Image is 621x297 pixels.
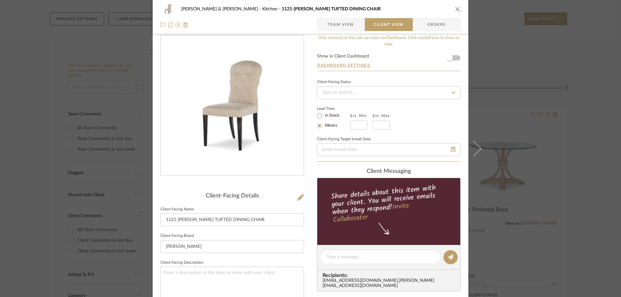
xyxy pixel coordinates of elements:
span: Kitchen [262,7,282,11]
span: [PERSON_NAME] & [PERSON_NAME] [181,7,262,11]
span: Recipients: [322,272,458,278]
div: Client-Facing Status [317,80,351,84]
img: 13c9a399-7a9f-4f65-b2cb-225fdf5e6780_48x40.jpg [160,3,176,16]
label: Est. Max [373,113,390,118]
span: 1121-[PERSON_NAME] TUFTED DINING CHAIR [282,7,381,11]
img: Remove from project [183,22,188,27]
label: Client-Facing Description [160,261,203,264]
div: 0 [161,55,304,157]
label: Weeks [323,123,337,129]
button: close [455,6,461,12]
span: Client View [374,18,404,31]
img: 13c9a399-7a9f-4f65-b2cb-225fdf5e6780_436x436.jpg [161,55,304,157]
input: Enter Client-Facing Item Name [160,213,304,226]
mat-radio-group: Select item type [317,111,350,130]
div: client Messaging [317,168,461,175]
label: In Stock [323,113,340,119]
label: Est. Min [350,113,367,118]
label: Lead Time [317,106,350,111]
input: Enter Install Date [317,143,461,156]
input: Enter Client-Facing Brand [160,240,304,253]
div: Client-Facing Details [160,193,304,200]
label: Client-Facing Brand [160,234,194,238]
span: Team View [328,18,354,31]
div: Share details about this item with your client. You will receive emails when they respond! [316,182,462,226]
input: Type to Search… [317,86,461,99]
div: Only content on this tab can share to Dashboard. Click eyeball icon to show or hide. [317,35,461,48]
label: Client-Facing Target Install Date [317,138,371,141]
label: Client-Facing Name [160,208,194,211]
span: Orders [420,18,453,31]
button: Dashboard Settings [317,62,370,68]
div: [EMAIL_ADDRESS][DOMAIN_NAME] , [PERSON_NAME][EMAIL_ADDRESS][DOMAIN_NAME] [322,278,458,289]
